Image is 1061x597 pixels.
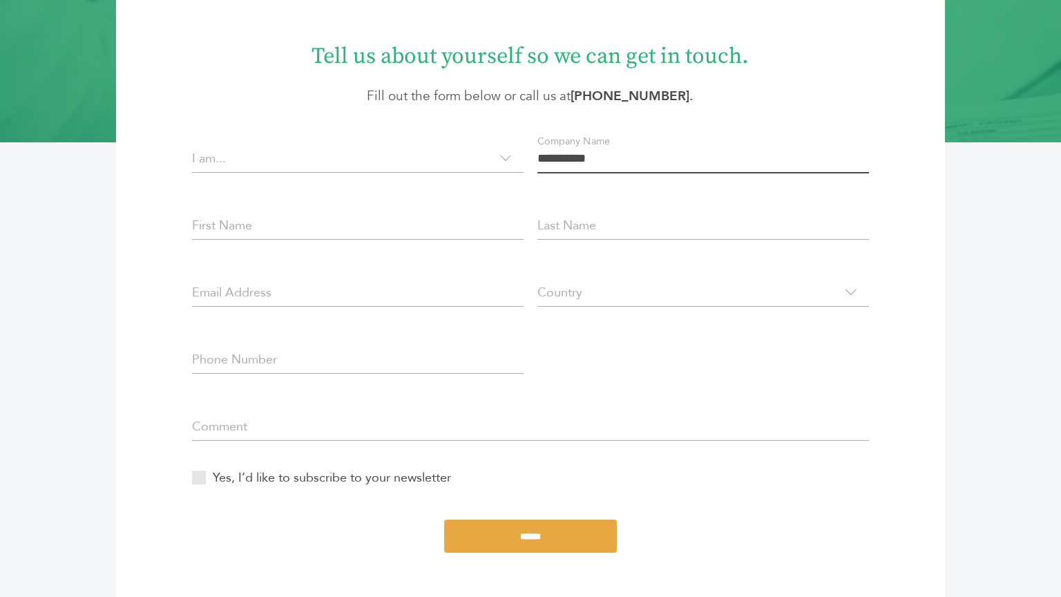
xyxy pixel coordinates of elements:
[571,87,694,105] strong: .
[192,350,277,369] label: Phone Number
[537,134,610,149] label: Company Name
[192,417,247,436] label: Comment
[157,86,904,106] p: Fill out the form below or call us at
[192,468,451,487] label: Yes, I’d like to subscribe to your newsletter
[157,32,904,72] h1: Tell us about yourself so we can get in touch.
[192,216,252,235] label: First Name
[571,87,689,105] a: [PHONE_NUMBER]
[537,216,596,235] label: Last Name
[192,283,271,302] label: Email Address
